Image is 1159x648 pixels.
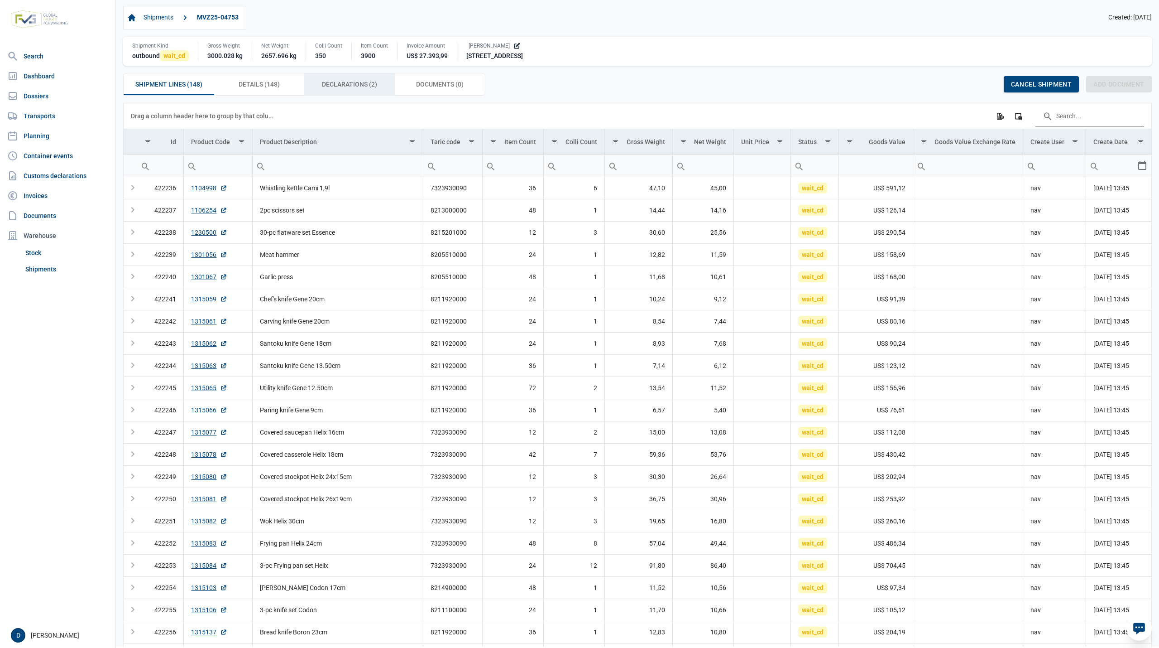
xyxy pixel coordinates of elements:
td: 42 [483,443,544,465]
td: Covered casserole Helix 18cm [253,443,423,465]
td: 422242 [137,310,184,332]
td: 1 [544,199,604,221]
td: 3 [544,221,604,243]
td: 7,14 [604,354,672,377]
td: 422252 [137,532,184,554]
a: Planning [4,127,112,145]
input: Filter cell [544,155,604,177]
td: Column Taric code [423,129,482,155]
td: Filter cell [544,155,604,177]
td: 8205510000 [423,266,482,288]
td: nav [1023,465,1086,488]
td: 7 [544,443,604,465]
span: Show filter options for column 'Goods Value' [846,138,853,145]
span: Show filter options for column 'Status' [824,138,831,145]
td: nav [1023,243,1086,266]
td: 8211920000 [423,399,482,421]
td: Column Status [791,129,839,155]
td: 8211920000 [423,332,482,354]
td: 3 [544,465,604,488]
td: Expand [124,421,137,443]
td: nav [1023,421,1086,443]
td: 8211920000 [423,288,482,310]
td: 24 [483,554,544,576]
td: 1 [544,243,604,266]
td: nav [1023,488,1086,510]
td: Column Goods Value Exchange Rate [913,129,1023,155]
input: Filter cell [1086,155,1137,177]
td: 11,52 [604,576,672,599]
span: Show filter options for column 'Create Date' [1137,138,1144,145]
div: Search box [1023,155,1039,177]
td: Carving knife Gene 20cm [253,310,423,332]
td: 1 [544,621,604,643]
span: Documents (0) [416,79,464,90]
td: Bread knife Boron 23cm [253,621,423,643]
div: Search box [483,155,499,177]
td: Filter cell [672,155,733,177]
td: 422241 [137,288,184,310]
div: Search box [184,155,200,177]
td: 422255 [137,599,184,621]
input: Filter cell [423,155,482,177]
td: nav [1023,221,1086,243]
a: Dossiers [4,87,112,105]
td: 422240 [137,266,184,288]
td: 1 [544,266,604,288]
a: 1315077 [191,428,227,437]
td: 25,56 [672,221,733,243]
td: Filter cell [253,155,423,177]
a: 1315081 [191,494,227,503]
td: 7,68 [672,332,733,354]
span: Show filter options for column 'Taric code' [468,138,475,145]
td: 36 [483,177,544,199]
td: 8211920000 [423,377,482,399]
td: 1 [544,310,604,332]
td: 5,40 [672,399,733,421]
input: Filter cell [137,155,183,177]
input: Filter cell [839,155,913,177]
td: Expand [124,465,137,488]
td: Column Create User [1023,129,1086,155]
a: Shipments [22,261,112,277]
td: 422246 [137,399,184,421]
td: 8,93 [604,332,672,354]
div: Search box [673,155,689,177]
td: 8213000000 [423,199,482,221]
td: Expand [124,288,137,310]
td: 7323930090 [423,443,482,465]
td: 8215201000 [423,221,482,243]
td: Expand [124,576,137,599]
td: Meat hammer [253,243,423,266]
div: Search box [605,155,621,177]
a: Transports [4,107,112,125]
td: Santoku knife Gene 13.50cm [253,354,423,377]
td: 12,82 [604,243,672,266]
td: 422248 [137,443,184,465]
td: 3-pc Frying pan set Helix [253,554,423,576]
td: Expand [124,554,137,576]
td: 422254 [137,576,184,599]
input: Search in the data grid [1035,105,1144,127]
td: Expand [124,443,137,465]
td: 7323930090 [423,510,482,532]
td: 422256 [137,621,184,643]
td: 24 [483,243,544,266]
input: Filter cell [253,155,423,177]
td: 3 [544,488,604,510]
td: 1 [544,354,604,377]
a: 1315061 [191,317,227,326]
td: Santoku knife Gene 18cm [253,332,423,354]
a: 1230500 [191,228,227,237]
td: nav [1023,576,1086,599]
td: 10,61 [672,266,733,288]
td: nav [1023,377,1086,399]
a: Container events [4,147,112,165]
td: Expand [124,621,137,643]
td: 7323930090 [423,421,482,443]
a: 1301056 [191,250,227,259]
td: 12 [483,488,544,510]
a: 1315059 [191,295,227,304]
td: 12 [483,421,544,443]
td: 8211920000 [423,354,482,377]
